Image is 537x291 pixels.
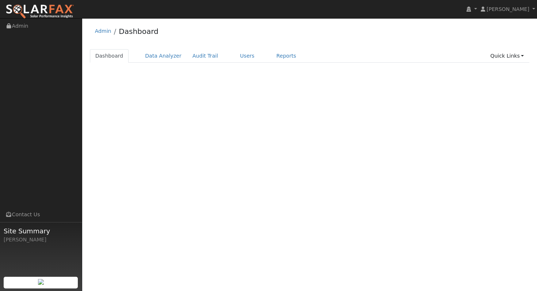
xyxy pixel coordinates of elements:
a: Admin [95,28,111,34]
div: [PERSON_NAME] [4,236,78,244]
a: Users [235,49,260,63]
span: [PERSON_NAME] [487,6,529,12]
img: retrieve [38,279,44,285]
span: Site Summary [4,226,78,236]
a: Dashboard [119,27,159,36]
a: Quick Links [485,49,529,63]
a: Dashboard [90,49,129,63]
a: Audit Trail [187,49,224,63]
a: Reports [271,49,302,63]
a: Data Analyzer [140,49,187,63]
img: SolarFax [5,4,74,19]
